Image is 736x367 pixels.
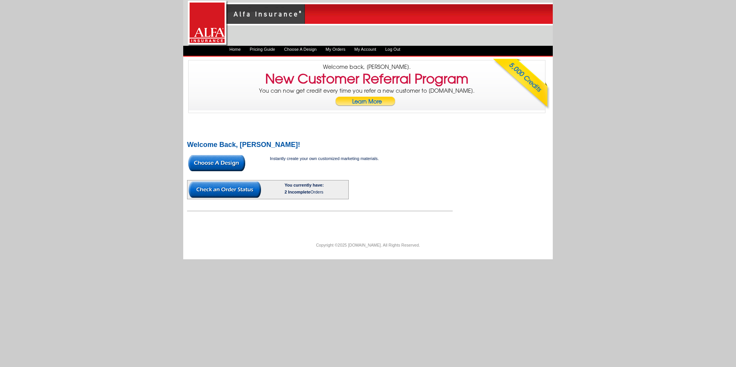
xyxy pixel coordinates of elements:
span: 2 Incomplete [284,190,310,194]
a: My Account [355,47,376,52]
a: My Orders [326,47,345,52]
img: button-check-order-status.gif [189,182,261,198]
img: button-choose-design.gif [188,155,245,171]
a: Home [229,47,241,52]
b: You currently have: [284,183,324,187]
span: Welcome back, [PERSON_NAME]. [323,63,411,70]
h2: Welcome Back, [PERSON_NAME]! [187,141,549,148]
div: Orders [284,189,347,195]
a: Choose A Design [284,47,316,52]
h3: New Customer Referral Program [265,76,468,82]
a: Pricing Guide [250,47,275,52]
p: You can now get credit every time you refer a new customer to [DOMAIN_NAME]. [189,87,545,111]
a: Log Out [385,47,400,52]
span: Instantly create your own customized marketing materials. [270,156,379,161]
p: Copyright ©2025 [DOMAIN_NAME]. All Rights Reserved. [183,242,553,249]
a: Learn More [335,97,399,111]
